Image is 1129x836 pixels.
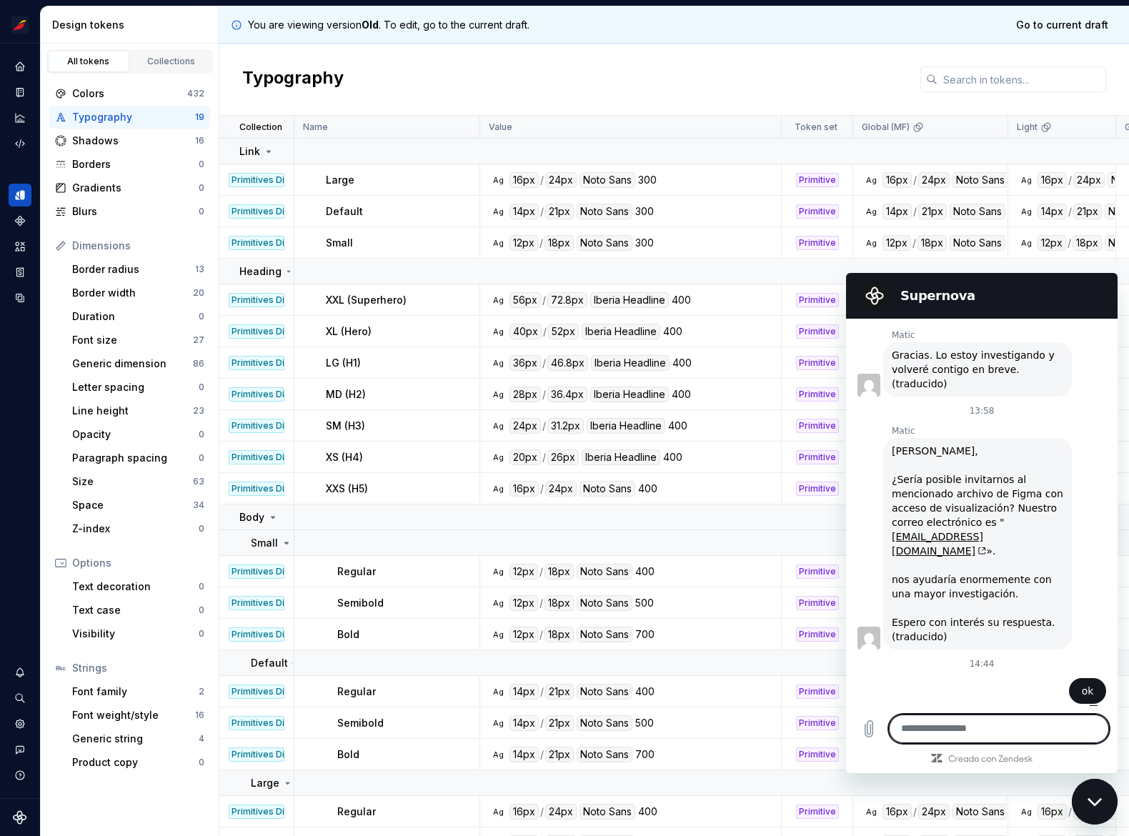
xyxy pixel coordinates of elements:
[489,121,512,133] p: Value
[509,481,539,497] div: 16px
[229,387,284,402] div: Primitives Dimension (0.1)
[492,237,504,249] div: Ag
[72,239,204,253] div: Dimensions
[195,135,204,146] div: 16
[796,450,839,464] div: Primitive
[66,599,210,622] a: Text case0
[545,481,577,497] div: 24px
[72,579,199,594] div: Text decoration
[46,171,217,371] span: [PERSON_NAME], ¿Sería posible invitarnos al mencionado archivo de Figma con acceso de visualizaci...
[66,447,210,469] a: Paragraph spacing0
[1073,172,1105,188] div: 24px
[136,56,207,67] div: Collections
[577,564,632,579] div: Noto Sans
[199,311,204,322] div: 0
[303,121,328,133] p: Name
[547,418,584,434] div: 31.2px
[66,470,210,493] a: Size63
[9,287,31,309] a: Data sources
[1020,237,1032,249] div: Ag
[229,419,284,433] div: Primitives Dimension (0.1)
[580,172,635,188] div: Noto Sans
[492,206,504,217] div: Ag
[66,399,210,422] a: Line height23
[540,204,544,219] div: /
[337,596,384,610] p: Semibold
[672,355,692,371] div: 400
[229,450,284,464] div: Primitives Dimension (0.1)
[796,627,839,642] div: Primitive
[542,292,546,308] div: /
[195,264,204,275] div: 13
[1038,204,1067,219] div: 14px
[248,18,529,32] p: You are viewing version . To edit, go to the current draft.
[72,522,199,536] div: Z-index
[326,450,363,464] p: XS (H4)
[672,292,691,308] div: 400
[66,352,210,375] a: Generic dimension86
[492,629,504,640] div: Ag
[66,680,210,703] a: Font family2
[66,494,210,517] a: Space34
[509,627,538,642] div: 12px
[1073,204,1102,219] div: 21px
[72,404,193,418] div: Line height
[72,627,199,641] div: Visibility
[865,206,877,217] div: Ag
[668,418,687,434] div: 400
[937,66,1106,92] input: Search in tokens...
[582,324,660,339] div: Iberia Headline
[796,419,839,433] div: Primitive
[796,387,839,402] div: Primitive
[9,55,31,78] div: Home
[882,172,912,188] div: 16px
[1072,779,1118,825] iframe: Botón para iniciar la ventana de mensajería, conversación en curso
[72,498,193,512] div: Space
[917,235,947,251] div: 18px
[1038,235,1066,251] div: 12px
[9,261,31,284] a: Storybook stories
[509,292,541,308] div: 56px
[9,184,31,206] a: Design tokens
[638,481,657,497] div: 400
[1017,121,1038,133] p: Light
[239,510,264,524] p: Body
[548,324,579,339] div: 52px
[72,708,195,722] div: Font weight/style
[547,355,588,371] div: 46.8px
[1020,174,1032,186] div: Ag
[9,209,31,232] a: Components
[865,237,877,249] div: Ag
[326,293,407,307] p: XXL (Superhero)
[326,173,354,187] p: Large
[195,710,204,721] div: 16
[577,627,632,642] div: Noto Sans
[540,684,544,700] div: /
[492,326,504,337] div: Ag
[193,405,204,417] div: 23
[66,575,210,598] a: Text decoration0
[72,755,199,770] div: Product copy
[124,385,149,397] p: 14:44
[492,294,504,306] div: Ag
[882,204,912,219] div: 14px
[9,132,31,155] a: Code automation
[49,176,210,199] a: Gradients0
[9,81,31,104] div: Documentation
[66,423,210,446] a: Opacity0
[193,476,204,487] div: 63
[49,129,210,152] a: Shadows16
[9,712,31,735] div: Settings
[72,181,199,195] div: Gradients
[326,324,372,339] p: XL (Hero)
[199,686,204,697] div: 2
[635,684,655,700] div: 400
[796,324,839,339] div: Primitive
[590,292,669,308] div: Iberia Headline
[326,204,363,219] p: Default
[49,106,210,129] a: Typography19
[193,287,204,299] div: 20
[1020,206,1032,217] div: Ag
[918,204,947,219] div: 21px
[796,596,839,610] div: Primitive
